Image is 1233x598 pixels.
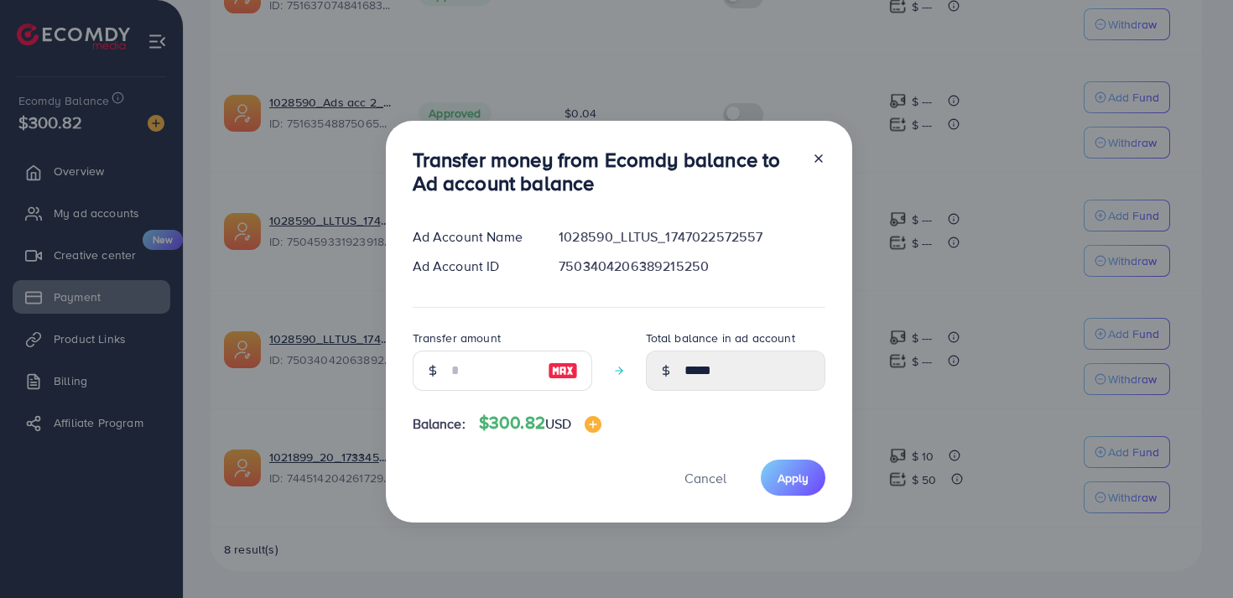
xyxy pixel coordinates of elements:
[413,414,466,434] span: Balance:
[545,414,571,433] span: USD
[399,257,546,276] div: Ad Account ID
[778,470,809,486] span: Apply
[646,330,795,346] label: Total balance in ad account
[399,227,546,247] div: Ad Account Name
[413,148,799,196] h3: Transfer money from Ecomdy balance to Ad account balance
[761,460,825,496] button: Apply
[479,413,602,434] h4: $300.82
[413,330,501,346] label: Transfer amount
[684,469,726,487] span: Cancel
[545,257,838,276] div: 7503404206389215250
[548,361,578,381] img: image
[1162,523,1220,585] iframe: Chat
[545,227,838,247] div: 1028590_LLTUS_1747022572557
[663,460,747,496] button: Cancel
[585,416,601,433] img: image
